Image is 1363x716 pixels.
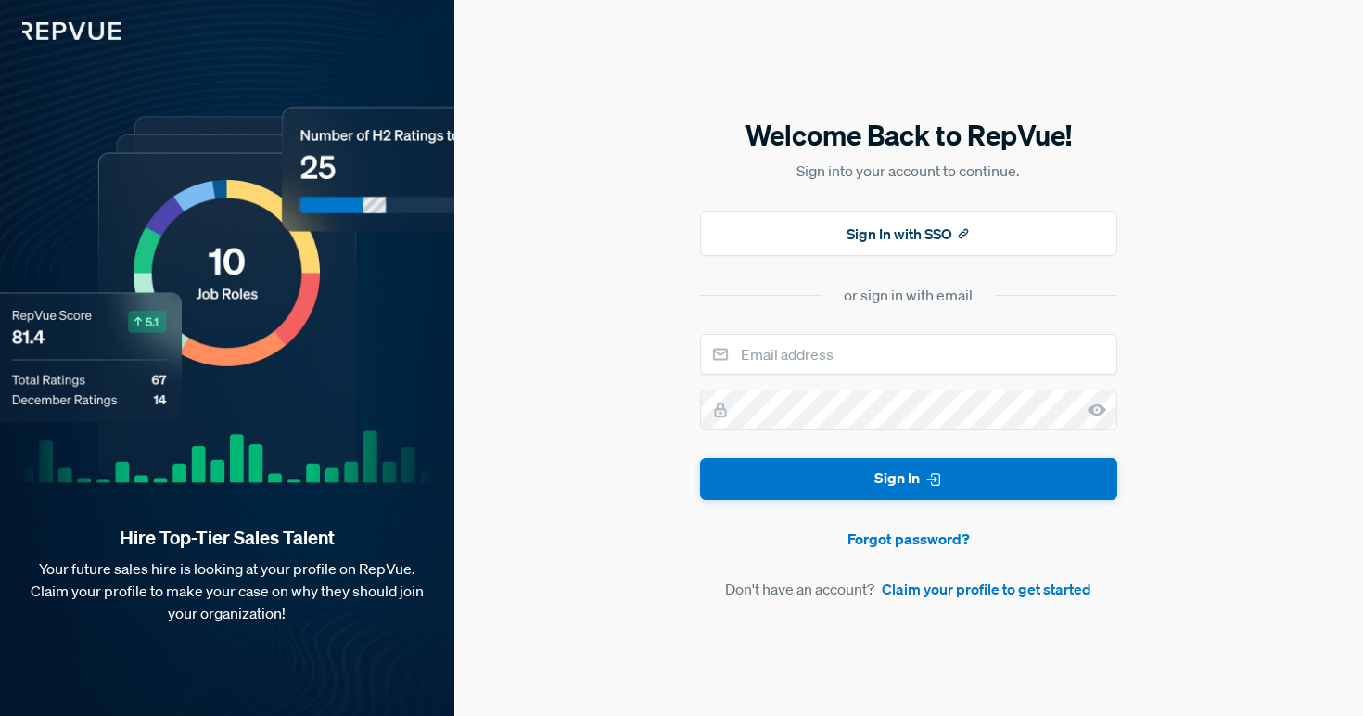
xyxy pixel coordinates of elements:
a: Forgot password? [700,528,1117,550]
p: Your future sales hire is looking at your profile on RepVue. Claim your profile to make your case... [30,557,425,624]
button: Sign In [700,458,1117,500]
button: Sign In with SSO [700,211,1117,256]
strong: Hire Top-Tier Sales Talent [30,526,425,550]
p: Sign into your account to continue. [700,160,1117,182]
a: Claim your profile to get started [882,578,1091,600]
h5: Welcome Back to RepVue! [700,116,1117,155]
div: or sign in with email [844,284,973,306]
article: Don't have an account? [700,578,1117,600]
input: Email address [700,334,1117,375]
